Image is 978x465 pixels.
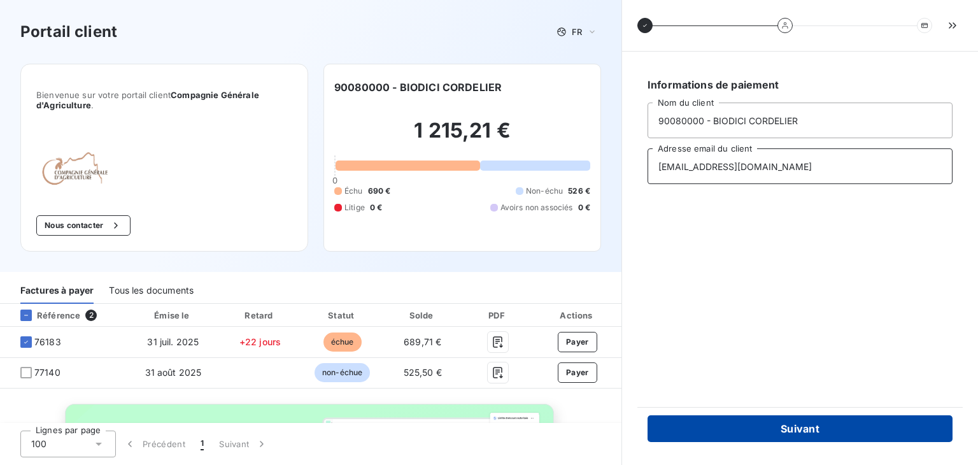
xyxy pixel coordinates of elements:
[201,438,204,450] span: 1
[332,175,337,185] span: 0
[568,185,590,197] span: 526 €
[131,309,216,322] div: Émise le
[36,141,118,195] img: Company logo
[344,185,363,197] span: Échu
[20,277,94,304] div: Factures à payer
[404,367,442,378] span: 525,50 €
[304,309,381,322] div: Statut
[334,80,502,95] h6: 90080000 - BIODICI CORDELIER
[20,20,117,43] h3: Portail client
[536,309,619,322] div: Actions
[648,148,953,184] input: placeholder
[34,336,61,348] span: 76183
[465,309,531,322] div: PDF
[370,202,382,213] span: 0 €
[404,336,441,347] span: 689,71 €
[648,415,953,442] button: Suivant
[36,215,131,236] button: Nous contacter
[572,27,582,37] span: FR
[323,333,362,352] span: échue
[193,431,211,457] button: 1
[36,90,259,110] span: Compagnie Générale d'Agriculture
[500,202,573,213] span: Avoirs non associés
[648,77,953,92] h6: Informations de paiement
[109,277,194,304] div: Tous les documents
[386,309,460,322] div: Solde
[221,309,299,322] div: Retard
[648,103,953,138] input: placeholder
[334,118,590,156] h2: 1 215,21 €
[239,336,281,347] span: +22 jours
[558,362,597,383] button: Payer
[368,185,391,197] span: 690 €
[36,90,292,110] span: Bienvenue sur votre portail client .
[31,438,46,450] span: 100
[211,431,276,457] button: Suivant
[315,363,370,382] span: non-échue
[147,336,199,347] span: 31 juil. 2025
[10,310,80,321] div: Référence
[344,202,365,213] span: Litige
[34,366,60,379] span: 77140
[116,431,193,457] button: Précédent
[578,202,590,213] span: 0 €
[558,332,597,352] button: Payer
[145,367,202,378] span: 31 août 2025
[85,310,97,321] span: 2
[526,185,563,197] span: Non-échu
